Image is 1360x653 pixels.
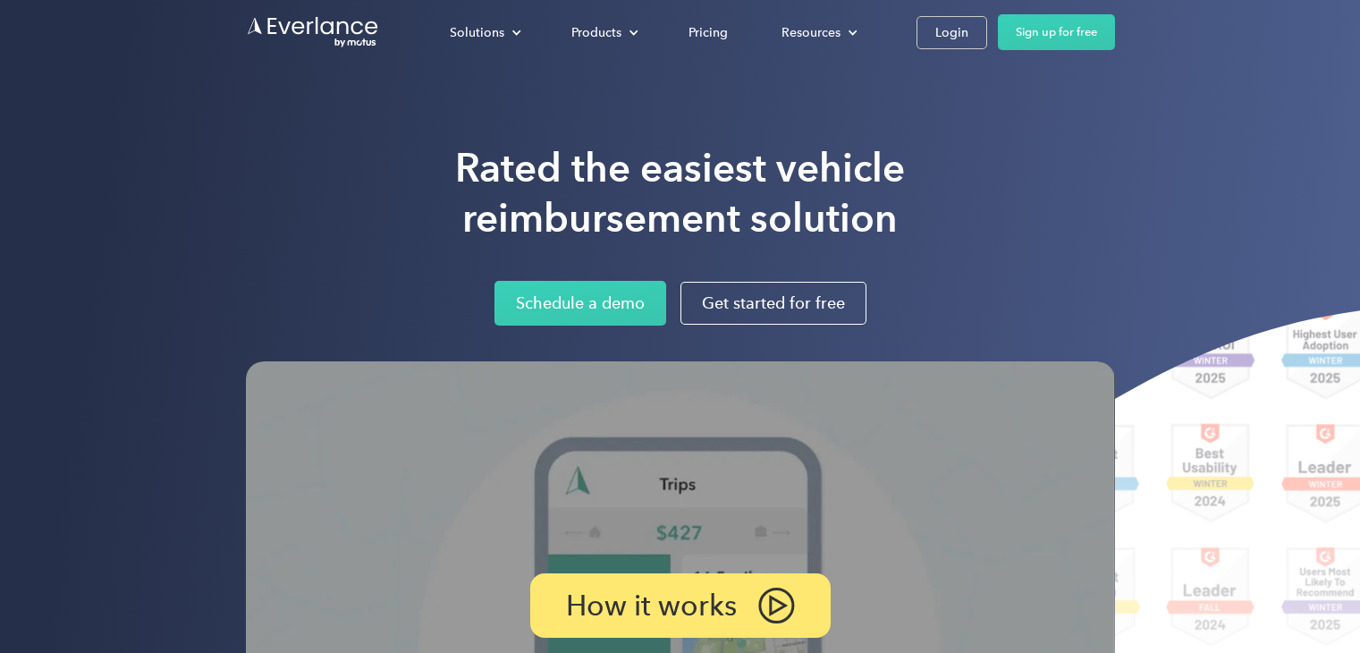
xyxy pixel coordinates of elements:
[246,15,380,49] a: Go to homepage
[998,14,1115,50] a: Sign up for free
[494,281,666,326] a: Schedule a demo
[935,21,968,44] div: Login
[566,593,737,618] p: How it works
[917,16,987,49] a: Login
[571,21,621,44] div: Products
[455,143,905,243] h1: Rated the easiest vehicle reimbursement solution
[671,17,746,48] a: Pricing
[688,21,728,44] div: Pricing
[680,282,866,325] a: Get started for free
[781,21,840,44] div: Resources
[450,21,504,44] div: Solutions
